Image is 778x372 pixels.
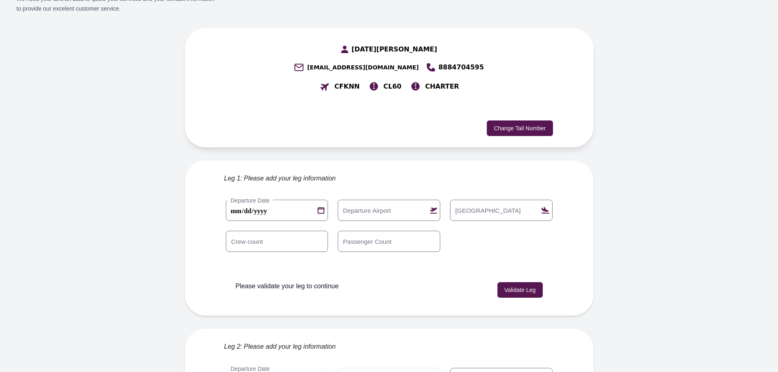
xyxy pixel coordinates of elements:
label: Crew count [227,237,266,246]
span: CFKNN [334,82,360,91]
span: [EMAIL_ADDRESS][DOMAIN_NAME] [307,63,419,71]
span: 8884704595 [438,62,484,72]
span: Leg 1: [224,174,242,183]
span: [DATE][PERSON_NAME] [352,45,437,54]
p: Please validate your leg to continue [236,281,339,291]
button: Change Tail Number [487,120,553,136]
span: CL60 [383,82,401,91]
label: Departure Date [227,196,273,205]
label: Departure Airport [339,206,395,215]
span: Leg 2: [224,342,242,352]
button: Validate Leg [497,282,543,298]
label: [GEOGRAPHIC_DATA] [452,206,524,215]
span: Please add your leg information [244,342,336,352]
label: Passenger Count [339,237,395,246]
span: CHARTER [425,82,459,91]
span: Please add your leg information [244,174,336,183]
